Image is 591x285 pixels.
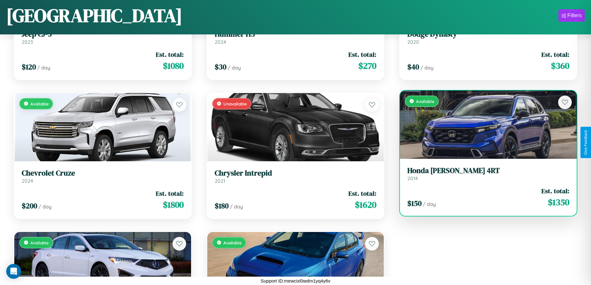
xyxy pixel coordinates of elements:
[215,169,377,184] a: Chrysler Intrepid2021
[261,277,330,285] p: Support ID: mewcixl0wdm1yq4y6v
[355,198,376,211] span: $ 1620
[22,30,184,39] h3: Jeep CJ-5
[407,30,569,39] h3: Dodge Dynasty
[215,39,226,45] span: 2024
[407,39,419,45] span: 2020
[22,62,36,72] span: $ 120
[348,189,376,198] span: Est. total:
[407,62,419,72] span: $ 40
[567,12,582,19] div: Filters
[37,65,50,71] span: / day
[22,30,184,45] a: Jeep CJ-52023
[30,240,49,245] span: Available
[22,169,184,178] h3: Chevrolet Cruze
[558,9,585,22] button: Filters
[163,198,184,211] span: $ 1800
[348,50,376,59] span: Est. total:
[584,130,588,155] div: Give Feedback
[407,166,569,181] a: Honda [PERSON_NAME] 4RT2014
[215,169,377,178] h3: Chrysler Intrepid
[215,201,229,211] span: $ 180
[423,201,436,207] span: / day
[223,101,247,106] span: Unavailable
[22,178,33,184] span: 2024
[420,65,433,71] span: / day
[6,264,21,279] div: Open Intercom Messenger
[223,240,242,245] span: Available
[551,60,569,72] span: $ 360
[156,50,184,59] span: Est. total:
[230,203,243,210] span: / day
[22,39,33,45] span: 2023
[30,101,49,106] span: Available
[407,166,569,175] h3: Honda [PERSON_NAME] 4RT
[156,189,184,198] span: Est. total:
[6,3,182,28] h1: [GEOGRAPHIC_DATA]
[407,198,422,208] span: $ 150
[228,65,241,71] span: / day
[38,203,51,210] span: / day
[541,50,569,59] span: Est. total:
[215,30,377,45] a: Hummer H32024
[358,60,376,72] span: $ 270
[541,186,569,195] span: Est. total:
[407,175,418,181] span: 2014
[215,178,225,184] span: 2021
[407,30,569,45] a: Dodge Dynasty2020
[22,201,37,211] span: $ 200
[548,196,569,208] span: $ 1350
[163,60,184,72] span: $ 1080
[215,62,226,72] span: $ 30
[416,99,434,104] span: Available
[215,30,377,39] h3: Hummer H3
[22,169,184,184] a: Chevrolet Cruze2024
